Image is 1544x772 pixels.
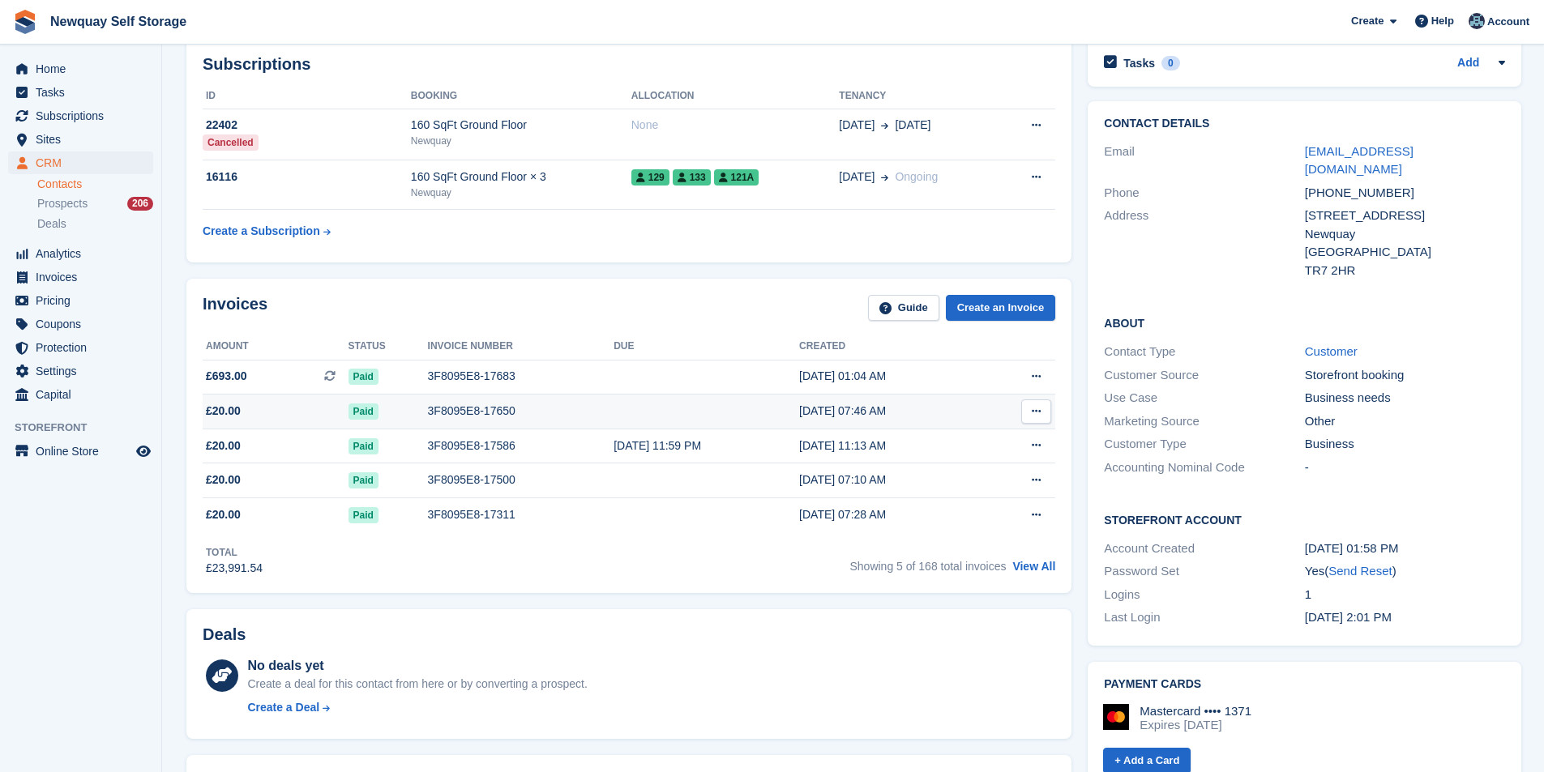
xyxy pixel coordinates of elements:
[1305,459,1505,477] div: -
[203,295,267,322] h2: Invoices
[614,437,799,454] div: [DATE] 11:59 PM
[1305,144,1414,177] a: [EMAIL_ADDRESS][DOMAIN_NAME]
[8,81,153,104] a: menu
[1305,344,1358,358] a: Customer
[36,383,133,406] span: Capital
[36,336,133,359] span: Protection
[946,295,1056,322] a: Create an Invoice
[839,117,875,134] span: [DATE]
[839,168,875,186] span: [DATE]
[1305,366,1505,385] div: Storefront booking
[1104,540,1304,558] div: Account Created
[349,334,428,360] th: Status
[799,334,983,360] th: Created
[868,295,939,322] a: Guide
[673,169,711,186] span: 133
[203,168,411,186] div: 16116
[134,441,153,461] a: Preview store
[36,289,133,312] span: Pricing
[1305,207,1505,225] div: [STREET_ADDRESS]
[1104,184,1304,203] div: Phone
[1305,412,1505,431] div: Other
[206,471,241,488] span: £20.00
[1104,412,1304,431] div: Marketing Source
[206,437,241,454] span: £20.00
[1328,564,1392,578] a: Send Reset
[1140,718,1251,732] div: Expires [DATE]
[1351,13,1384,29] span: Create
[411,134,631,148] div: Newquay
[1104,608,1304,627] div: Last Login
[1305,562,1505,581] div: Yes
[1104,143,1304,179] div: Email
[1104,678,1505,691] h2: Payment cards
[37,216,66,232] span: Deals
[36,266,133,288] span: Invoices
[349,472,379,488] span: Paid
[36,313,133,335] span: Coupons
[1161,56,1180,70] div: 0
[1104,207,1304,279] div: Address
[1305,435,1505,454] div: Business
[1305,262,1505,280] div: TR7 2HR
[428,437,614,454] div: 3F8095E8-17586
[411,83,631,109] th: Booking
[631,169,669,186] span: 129
[714,169,759,186] span: 121A
[203,134,259,151] div: Cancelled
[1140,704,1251,719] div: Mastercard •••• 1371
[8,360,153,382] a: menu
[411,186,631,200] div: Newquay
[8,313,153,335] a: menu
[1469,13,1485,29] img: Colette Pearce
[1305,610,1392,624] time: 2023-03-31 13:01:59 UTC
[203,216,331,246] a: Create a Subscription
[36,360,133,382] span: Settings
[203,334,349,360] th: Amount
[8,440,153,463] a: menu
[203,55,1055,74] h2: Subscriptions
[206,545,263,560] div: Total
[895,117,930,134] span: [DATE]
[1104,459,1304,477] div: Accounting Nominal Code
[428,506,614,523] div: 3F8095E8-17311
[36,58,133,80] span: Home
[411,117,631,134] div: 160 SqFt Ground Floor
[839,83,1000,109] th: Tenancy
[1431,13,1454,29] span: Help
[206,403,241,420] span: £20.00
[1104,117,1505,130] h2: Contact Details
[631,117,840,134] div: None
[1104,586,1304,604] div: Logins
[37,196,88,211] span: Prospects
[37,195,153,212] a: Prospects 206
[15,420,161,436] span: Storefront
[36,81,133,104] span: Tasks
[13,10,37,34] img: stora-icon-8386f47178a22dfd0bd8f6a31ec36ba5ce8667c1dd55bd0f319d3a0aa187defe.svg
[247,676,587,693] div: Create a deal for this contact from here or by converting a prospect.
[1104,366,1304,385] div: Customer Source
[614,334,799,360] th: Due
[247,656,587,676] div: No deals yet
[428,334,614,360] th: Invoice number
[1457,54,1479,73] a: Add
[1104,314,1505,331] h2: About
[8,151,153,174] a: menu
[37,177,153,192] a: Contacts
[1305,586,1505,604] div: 1
[8,383,153,406] a: menu
[1305,389,1505,407] div: Business needs
[247,699,587,716] a: Create a Deal
[36,128,133,151] span: Sites
[203,83,411,109] th: ID
[8,266,153,288] a: menu
[428,368,614,385] div: 3F8095E8-17683
[1012,560,1055,573] a: View All
[203,117,411,134] div: 22402
[349,438,379,454] span: Paid
[127,197,153,211] div: 206
[36,104,133,127] span: Subscriptions
[1104,389,1304,407] div: Use Case
[895,170,938,183] span: Ongoing
[44,8,193,35] a: Newquay Self Storage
